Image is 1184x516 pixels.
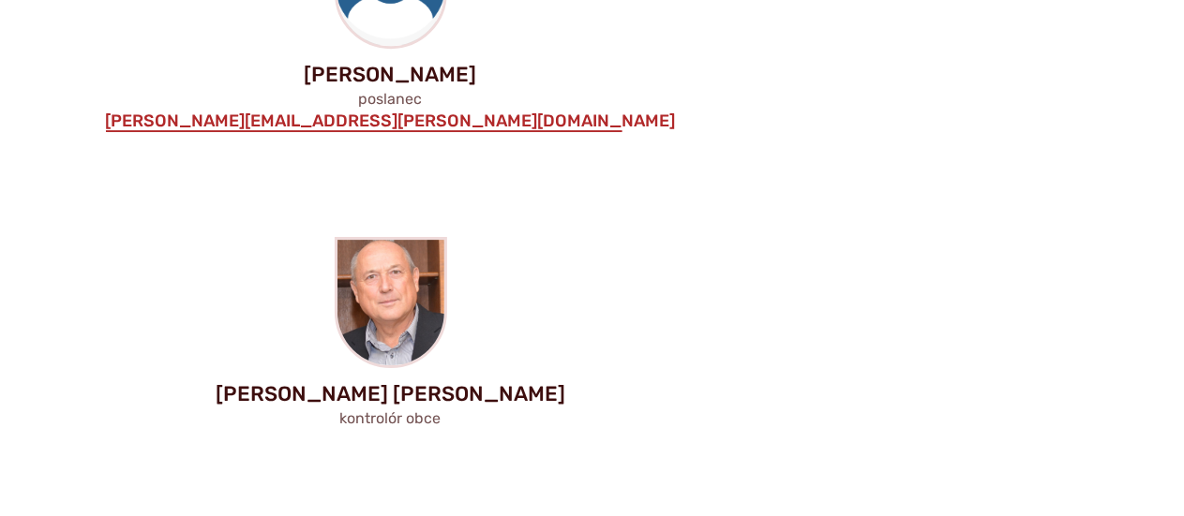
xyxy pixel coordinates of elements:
p: poslanec [60,90,721,108]
a: [PERSON_NAME][EMAIL_ADDRESS][PERSON_NAME][DOMAIN_NAME] [104,111,678,132]
p: [PERSON_NAME] [60,64,721,86]
p: [PERSON_NAME] [PERSON_NAME] [60,383,721,405]
img: Jano [337,240,444,365]
p: kontrolór obce [60,409,721,427]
